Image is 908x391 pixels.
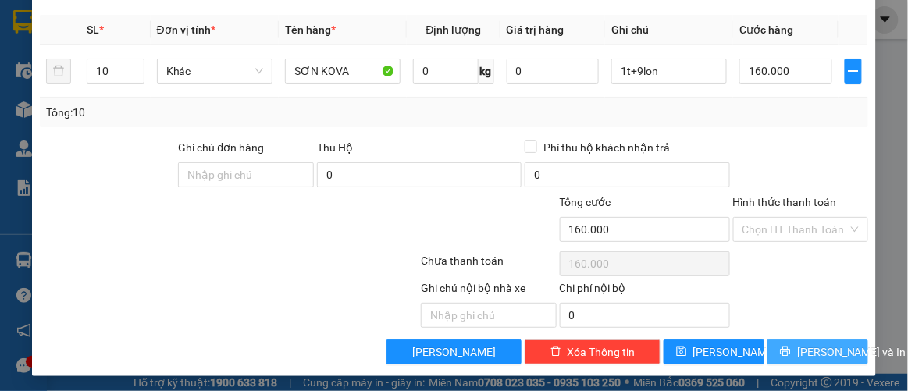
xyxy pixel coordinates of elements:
input: Nhập ghi chú [421,303,557,328]
h2: VP Nhận: Văn phòng Hoàn Lão [82,91,377,238]
span: Phí thu hộ khách nhận trả [537,139,676,156]
span: Thu Hộ [317,141,353,154]
button: deleteXóa Thông tin [525,339,661,364]
span: Khác [166,59,263,83]
span: printer [780,346,791,358]
label: Hình thức thanh toán [733,196,837,208]
button: printer[PERSON_NAME] và In [767,339,868,364]
b: [PERSON_NAME] [94,37,263,62]
span: SL [87,23,99,36]
div: Ghi chú nội bộ nhà xe [421,279,557,303]
span: Tên hàng [285,23,336,36]
input: VD: Bàn, Ghế [285,59,401,84]
div: Chưa thanh toán [419,252,558,279]
span: Định lượng [426,23,481,36]
span: [PERSON_NAME] [693,343,777,361]
span: Tổng cước [560,196,611,208]
h2: RXGBPSNW [9,91,126,116]
span: save [676,346,687,358]
label: Ghi chú đơn hàng [178,141,264,154]
span: [PERSON_NAME] [412,343,496,361]
th: Ghi chú [605,15,733,45]
span: Xóa Thông tin [568,343,636,361]
span: plus [846,65,861,77]
button: plus [845,59,862,84]
button: save[PERSON_NAME] [664,339,764,364]
button: [PERSON_NAME] [386,339,522,364]
div: Chi phí nội bộ [560,279,730,303]
span: Đơn vị tính [157,23,215,36]
input: Ghi chú đơn hàng [178,162,314,187]
span: kg [479,59,494,84]
span: [PERSON_NAME] và In [797,343,906,361]
input: 0 [507,59,599,84]
span: delete [550,346,561,358]
div: Tổng: 10 [46,104,352,121]
button: delete [46,59,71,84]
span: Cước hàng [739,23,793,36]
span: Giá trị hàng [507,23,564,36]
input: Ghi Chú [611,59,727,84]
